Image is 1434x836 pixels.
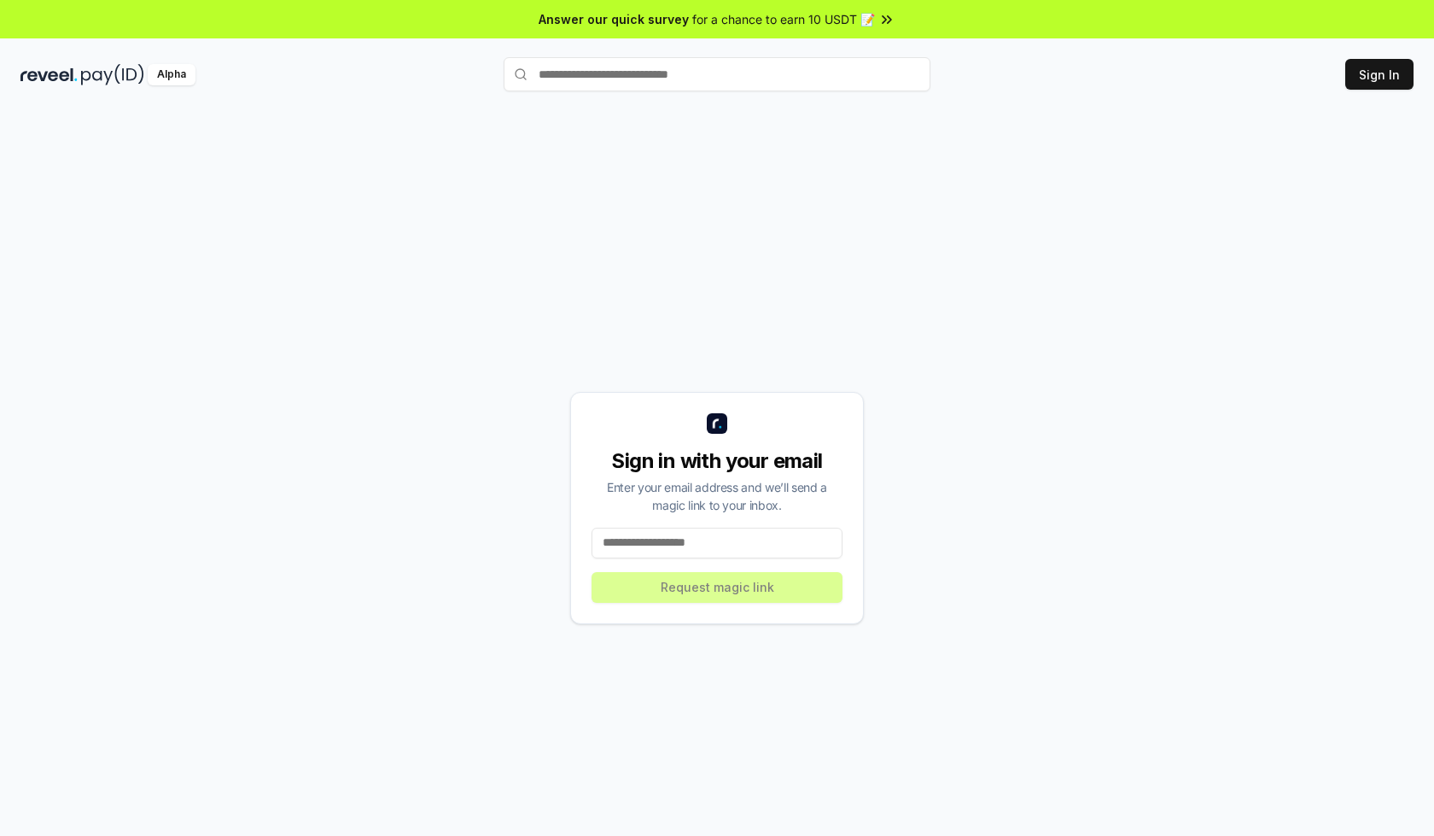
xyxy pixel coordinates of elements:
[20,64,78,85] img: reveel_dark
[692,10,875,28] span: for a chance to earn 10 USDT 📝
[148,64,195,85] div: Alpha
[592,478,842,514] div: Enter your email address and we’ll send a magic link to your inbox.
[592,447,842,475] div: Sign in with your email
[1345,59,1414,90] button: Sign In
[539,10,689,28] span: Answer our quick survey
[81,64,144,85] img: pay_id
[707,413,727,434] img: logo_small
